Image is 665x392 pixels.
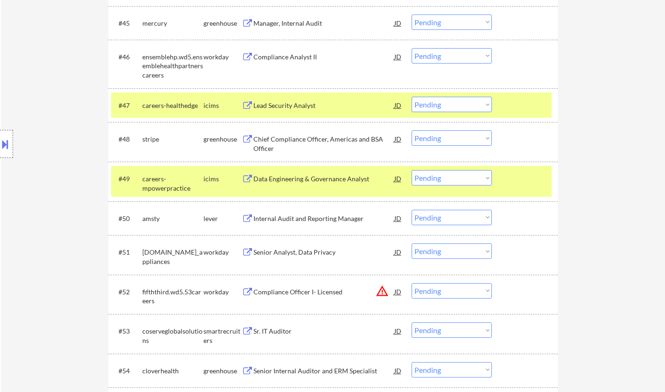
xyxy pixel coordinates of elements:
[393,243,403,260] div: JD
[393,210,403,227] div: JD
[203,52,242,62] div: workday
[142,19,203,28] div: mercury
[376,285,389,298] button: warning_amber
[142,174,203,192] div: careers-mpowerpractice
[253,248,394,257] div: Senior Analyst, Data Privacy
[253,135,394,153] div: Chief Compliance Officer, Americas and BSA Officer
[393,130,403,147] div: JD
[142,287,203,306] div: fifththird.wd5.53careers
[253,214,394,223] div: Internal Audit and Reporting Manager
[203,327,242,345] div: smartrecruiters
[203,101,242,110] div: icims
[203,366,242,376] div: greenhouse
[203,19,242,28] div: greenhouse
[253,327,394,336] div: Sr. IT Auditor
[119,287,135,297] div: #52
[119,327,135,336] div: #53
[203,248,242,257] div: workday
[393,283,403,300] div: JD
[119,366,135,376] div: #54
[203,135,242,144] div: greenhouse
[253,287,394,297] div: Compliance Officer I- Licensed
[393,48,403,65] div: JD
[253,52,394,62] div: Compliance Analyst II
[203,174,242,184] div: icims
[142,52,203,80] div: ensemblehp.wd5.ensemblehealthpartnerscareers
[393,362,403,379] div: JD
[119,52,135,62] div: #46
[119,248,135,257] div: #51
[203,214,242,223] div: lever
[142,135,203,144] div: stripe
[393,97,403,114] div: JD
[393,14,403,31] div: JD
[253,174,394,184] div: Data Engineering & Governance Analyst
[142,214,203,223] div: amsty
[253,19,394,28] div: Manager, Internal Audit
[142,366,203,376] div: cloverhealth
[142,248,203,266] div: [DOMAIN_NAME]_appliances
[142,327,203,345] div: coserveglobalsolutions
[253,366,394,376] div: Senior Internal Auditor and ERM Specialist
[253,101,394,110] div: Lead Security Analyst
[119,19,135,28] div: #45
[142,101,203,110] div: careers-healthedge
[203,287,242,297] div: workday
[393,322,403,339] div: JD
[393,170,403,187] div: JD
